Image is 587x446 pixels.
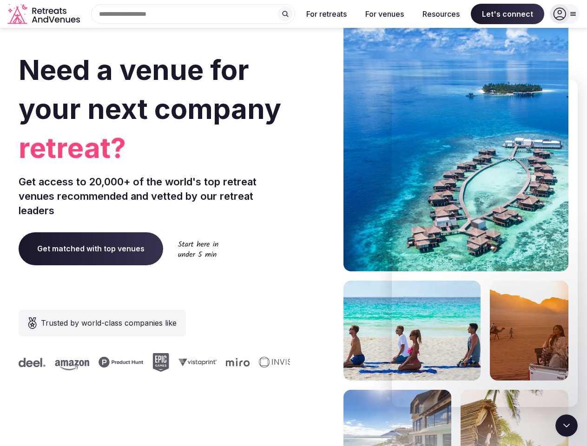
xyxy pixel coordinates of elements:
span: Trusted by world-class companies like [41,317,177,328]
svg: Vistaprint company logo [178,358,216,366]
img: Start here in under 5 min [178,241,218,257]
iframe: Intercom live chat [555,414,578,437]
iframe: Intercom live chat [392,80,578,407]
svg: Miro company logo [225,358,249,367]
svg: Epic Games company logo [152,353,169,372]
svg: Deel company logo [18,358,45,367]
a: Get matched with top venues [19,232,163,265]
img: yoga on tropical beach [343,281,481,380]
svg: Invisible company logo [258,357,310,368]
button: Resources [415,4,467,24]
span: Let's connect [471,4,544,24]
p: Get access to 20,000+ of the world's top retreat venues recommended and vetted by our retreat lea... [19,175,290,217]
svg: Retreats and Venues company logo [7,4,82,25]
span: Need a venue for your next company [19,53,281,125]
span: retreat? [19,128,290,167]
a: Visit the homepage [7,4,82,25]
button: For retreats [299,4,354,24]
button: For venues [358,4,411,24]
